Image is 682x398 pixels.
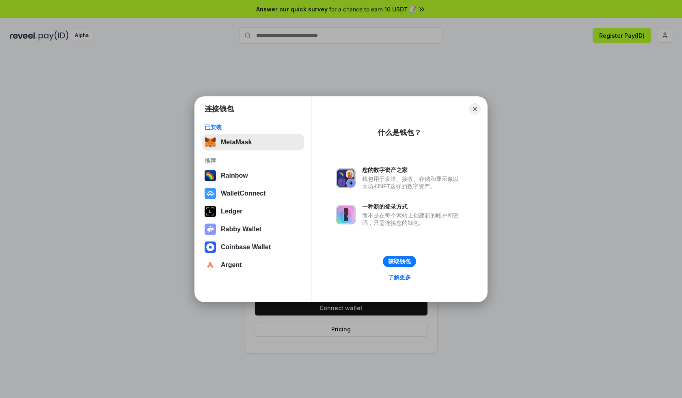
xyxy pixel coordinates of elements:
[378,128,421,137] div: 什么是钱包？
[202,134,304,150] button: MetaMask
[362,212,463,226] div: 而不是在每个网站上创建新的账户和密码，只需连接您的钱包。
[469,103,481,115] button: Close
[362,203,463,210] div: 一种新的登录方式
[202,239,304,255] button: Coinbase Wallet
[205,206,216,217] img: svg+xml,%3Csvg%20xmlns%3D%22http%3A%2F%2Fwww.w3.org%2F2000%2Fsvg%22%20width%3D%2228%22%20height%3...
[205,241,216,253] img: svg+xml,%3Csvg%20width%3D%2228%22%20height%3D%2228%22%20viewBox%3D%220%200%2028%2028%22%20fill%3D...
[205,124,302,131] div: 已安装
[362,166,463,174] div: 您的数字资产之家
[205,259,216,271] img: svg+xml,%3Csvg%20width%3D%2228%22%20height%3D%2228%22%20viewBox%3D%220%200%2028%2028%22%20fill%3D...
[221,226,261,233] div: Rabby Wallet
[221,190,266,197] div: WalletConnect
[383,256,416,267] button: 获取钱包
[205,157,302,164] div: 推荐
[221,208,242,215] div: Ledger
[383,272,416,283] a: 了解更多
[202,185,304,202] button: WalletConnect
[388,258,411,265] div: 获取钱包
[221,261,242,269] div: Argent
[205,224,216,235] img: svg+xml,%3Csvg%20xmlns%3D%22http%3A%2F%2Fwww.w3.org%2F2000%2Fsvg%22%20fill%3D%22none%22%20viewBox...
[205,170,216,181] img: svg+xml,%3Csvg%20width%3D%22120%22%20height%3D%22120%22%20viewBox%3D%220%200%20120%20120%22%20fil...
[205,104,234,114] h1: 连接钱包
[388,274,411,281] div: 了解更多
[221,139,252,146] div: MetaMask
[336,168,356,188] img: svg+xml,%3Csvg%20xmlns%3D%22http%3A%2F%2Fwww.w3.org%2F2000%2Fsvg%22%20fill%3D%22none%22%20viewBox...
[202,167,304,184] button: Rainbow
[336,205,356,224] img: svg+xml,%3Csvg%20xmlns%3D%22http%3A%2F%2Fwww.w3.org%2F2000%2Fsvg%22%20fill%3D%22none%22%20viewBox...
[221,244,271,251] div: Coinbase Wallet
[202,257,304,273] button: Argent
[205,188,216,199] img: svg+xml,%3Csvg%20width%3D%2228%22%20height%3D%2228%22%20viewBox%3D%220%200%2028%2028%22%20fill%3D...
[202,203,304,220] button: Ledger
[205,137,216,148] img: svg+xml,%3Csvg%20fill%3D%22none%22%20height%3D%2233%22%20viewBox%3D%220%200%2035%2033%22%20width%...
[202,221,304,237] button: Rabby Wallet
[362,175,463,190] div: 钱包用于发送、接收、存储和显示像以太坊和NFT这样的数字资产。
[221,172,248,179] div: Rainbow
